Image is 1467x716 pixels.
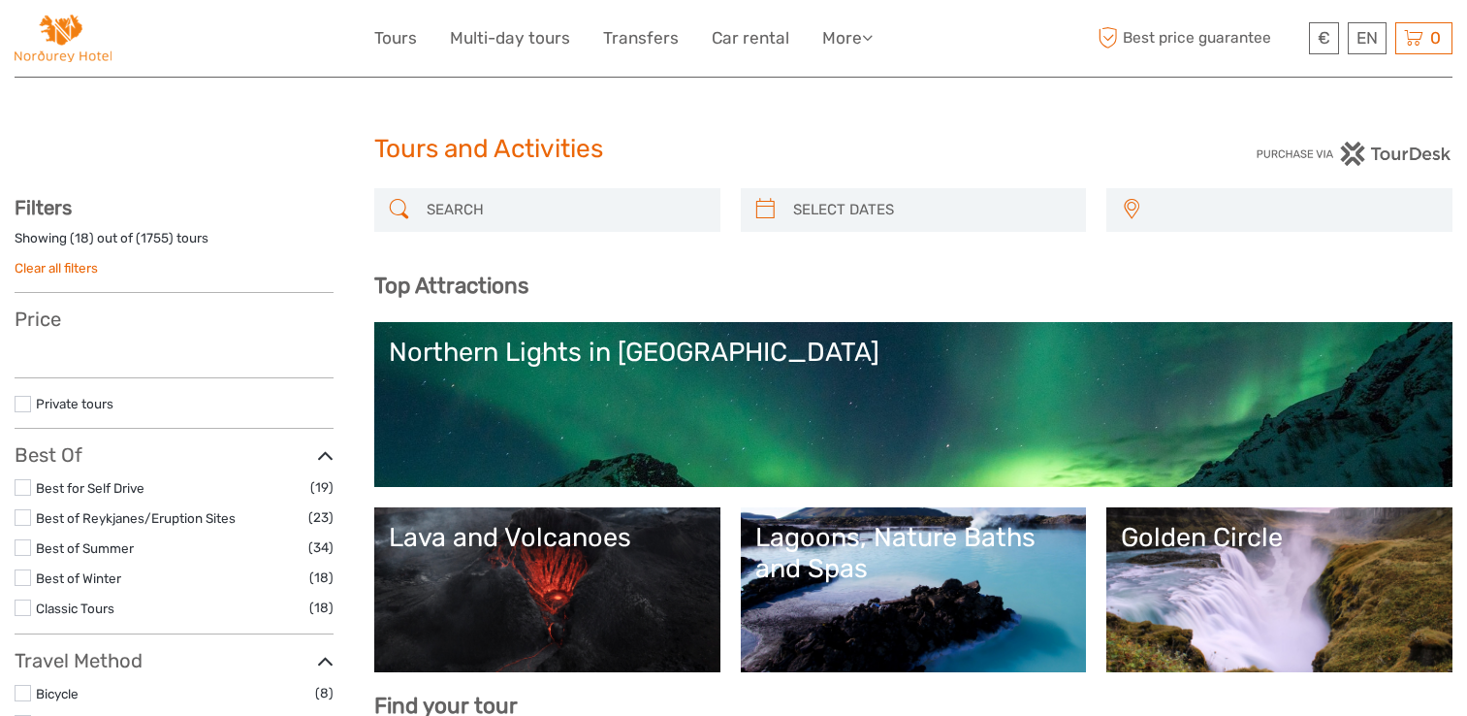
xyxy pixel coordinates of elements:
[1093,22,1304,54] span: Best price guarantee
[309,597,334,619] span: (18)
[36,686,79,701] a: Bicycle
[1256,142,1452,166] img: PurchaseViaTourDesk.png
[389,522,706,658] a: Lava and Volcanoes
[36,510,236,526] a: Best of Reykjanes/Eruption Sites
[36,480,144,496] a: Best for Self Drive
[15,443,334,467] h3: Best Of
[755,522,1072,658] a: Lagoons, Nature Baths and Spas
[785,193,1077,227] input: SELECT DATES
[1318,28,1330,48] span: €
[36,601,114,616] a: Classic Tours
[374,273,528,299] b: Top Attractions
[15,15,112,62] img: Norðurey Hótel
[15,196,72,219] strong: Filters
[389,337,1438,368] div: Northern Lights in [GEOGRAPHIC_DATA]
[15,260,98,276] a: Clear all filters
[419,193,711,227] input: SEARCH
[1121,522,1438,658] a: Golden Circle
[15,229,334,259] div: Showing ( ) out of ( ) tours
[389,337,1438,472] a: Northern Lights in [GEOGRAPHIC_DATA]
[712,24,789,52] a: Car rental
[603,24,679,52] a: Transfers
[36,570,121,586] a: Best of Winter
[36,540,134,556] a: Best of Summer
[15,649,334,672] h3: Travel Method
[389,522,706,553] div: Lava and Volcanoes
[374,134,1094,165] h1: Tours and Activities
[15,308,334,331] h3: Price
[1427,28,1444,48] span: 0
[755,522,1072,585] div: Lagoons, Nature Baths and Spas
[308,537,334,559] span: (34)
[1121,522,1438,553] div: Golden Circle
[450,24,570,52] a: Multi-day tours
[308,506,334,529] span: (23)
[310,476,334,499] span: (19)
[822,24,873,52] a: More
[309,567,334,589] span: (18)
[75,229,89,247] label: 18
[374,24,417,52] a: Tours
[315,682,334,704] span: (8)
[1348,22,1387,54] div: EN
[36,396,113,411] a: Private tours
[141,229,169,247] label: 1755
